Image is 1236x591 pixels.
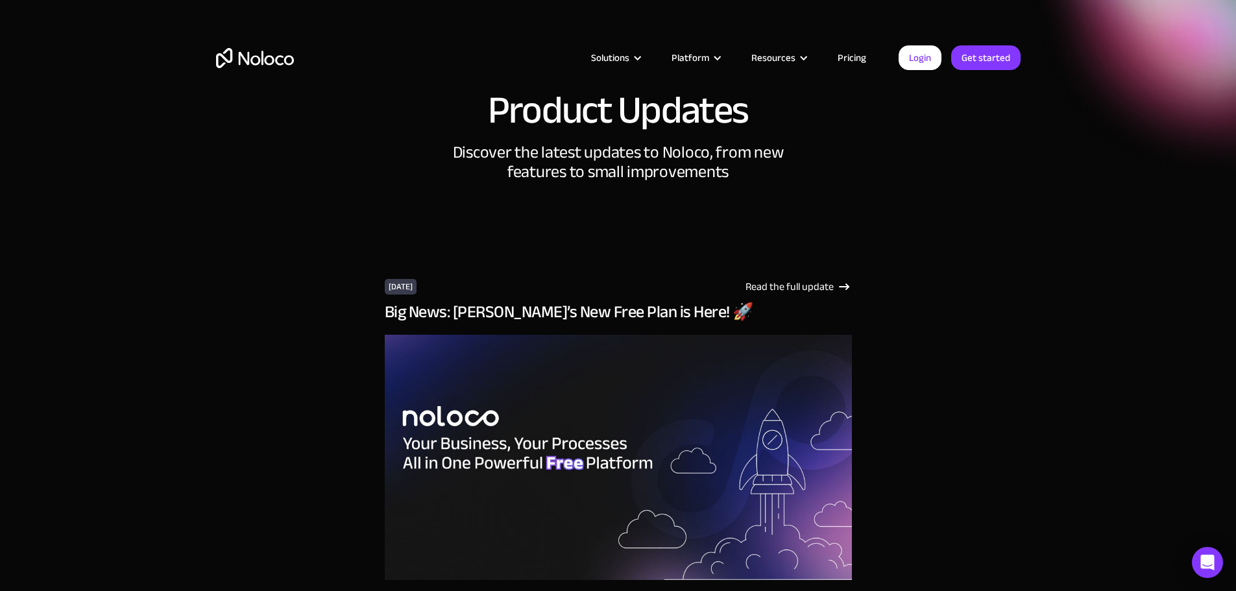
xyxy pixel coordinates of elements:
[751,49,795,66] div: Resources
[1192,547,1223,578] div: Open Intercom Messenger
[655,49,735,66] div: Platform
[575,49,655,66] div: Solutions
[735,49,821,66] div: Resources
[899,45,941,70] a: Login
[951,45,1021,70] a: Get started
[672,49,709,66] div: Platform
[385,279,852,295] a: [DATE]Read the full update
[385,279,417,295] div: [DATE]
[424,143,813,182] h2: Discover the latest updates to Noloco, from new features to small improvements
[821,49,882,66] a: Pricing
[385,302,852,322] h3: Big News: [PERSON_NAME]’s New Free Plan is Here! 🚀
[488,91,749,130] h1: Product Updates
[216,48,294,68] a: home
[745,279,834,295] div: Read the full update
[591,49,629,66] div: Solutions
